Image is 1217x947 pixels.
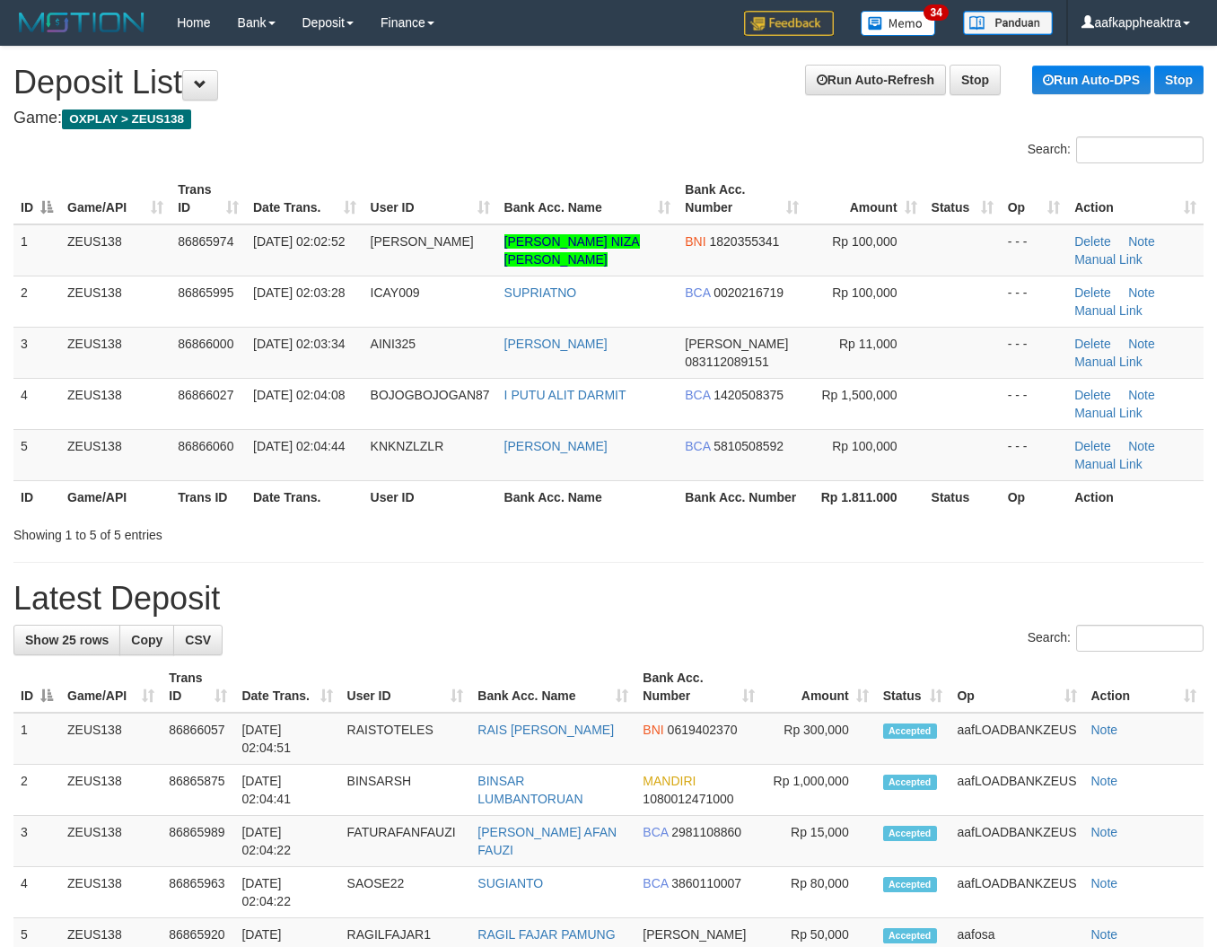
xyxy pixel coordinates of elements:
span: Accepted [883,928,937,943]
a: SUPRIATNO [504,285,577,300]
span: BCA [643,825,668,839]
a: RAGIL FAJAR PAMUNG [477,927,615,942]
span: ICAY009 [371,285,420,300]
a: Copy [119,625,174,655]
a: Note [1091,927,1118,942]
a: Manual Link [1074,252,1143,267]
a: Note [1128,388,1155,402]
th: Action: activate to sort column ascending [1084,662,1204,713]
td: Rp 15,000 [762,816,875,867]
a: Manual Link [1074,457,1143,471]
td: [DATE] 02:04:51 [234,713,339,765]
td: 86865989 [162,816,234,867]
a: Note [1128,337,1155,351]
td: 5 [13,429,60,480]
td: Rp 80,000 [762,867,875,918]
span: Copy 5810508592 to clipboard [714,439,784,453]
td: aafLOADBANKZEUS [950,713,1083,765]
td: 2 [13,765,60,816]
a: Note [1091,876,1118,890]
th: Game/API: activate to sort column ascending [60,173,171,224]
span: 86866000 [178,337,233,351]
span: Copy 0020216719 to clipboard [714,285,784,300]
th: Bank Acc. Name: activate to sort column ascending [470,662,635,713]
th: Trans ID: activate to sort column ascending [171,173,246,224]
span: [PERSON_NAME] [685,337,788,351]
a: Note [1128,439,1155,453]
td: - - - [1001,429,1068,480]
th: Date Trans. [246,480,363,513]
span: Rp 11,000 [839,337,897,351]
th: Bank Acc. Number: activate to sort column ascending [635,662,762,713]
a: Note [1128,285,1155,300]
td: 2 [13,276,60,327]
span: BNI [685,234,705,249]
span: Copy 1420508375 to clipboard [714,388,784,402]
a: Delete [1074,234,1110,249]
span: Accepted [883,826,937,841]
th: ID: activate to sort column descending [13,173,60,224]
td: 4 [13,378,60,429]
th: Bank Acc. Name [497,480,679,513]
span: Show 25 rows [25,633,109,647]
span: BOJOGBOJOGAN87 [371,388,490,402]
img: Feedback.jpg [744,11,834,36]
span: [DATE] 02:04:08 [253,388,345,402]
span: OXPLAY > ZEUS138 [62,110,191,129]
th: Op: activate to sort column ascending [950,662,1083,713]
th: Game/API: activate to sort column ascending [60,662,162,713]
a: Stop [1154,66,1204,94]
td: ZEUS138 [60,765,162,816]
a: BINSAR LUMBANTORUAN [477,774,582,806]
td: 3 [13,816,60,867]
td: 86866057 [162,713,234,765]
input: Search: [1076,136,1204,163]
th: Bank Acc. Number: activate to sort column ascending [678,173,806,224]
span: [PERSON_NAME] [643,927,746,942]
td: aafLOADBANKZEUS [950,867,1083,918]
th: Action: activate to sort column ascending [1067,173,1204,224]
a: [PERSON_NAME] [504,439,608,453]
a: Note [1128,234,1155,249]
td: ZEUS138 [60,867,162,918]
span: Accepted [883,723,937,739]
span: Accepted [883,877,937,892]
span: Copy [131,633,162,647]
a: Manual Link [1074,355,1143,369]
span: Rp 100,000 [832,439,897,453]
h1: Latest Deposit [13,581,1204,617]
td: - - - [1001,378,1068,429]
a: Delete [1074,388,1110,402]
td: ZEUS138 [60,816,162,867]
a: [PERSON_NAME] AFAN FAUZI [477,825,617,857]
td: Rp 300,000 [762,713,875,765]
span: 34 [924,4,948,21]
div: Showing 1 to 5 of 5 entries [13,519,494,544]
td: ZEUS138 [60,713,162,765]
th: Status [924,480,1001,513]
a: [PERSON_NAME] [504,337,608,351]
span: BCA [643,876,668,890]
span: BNI [643,723,663,737]
a: SUGIANTO [477,876,543,890]
span: Copy 2981108860 to clipboard [671,825,741,839]
span: Copy 3860110007 to clipboard [671,876,741,890]
td: 3 [13,327,60,378]
th: ID [13,480,60,513]
th: User ID: activate to sort column ascending [340,662,471,713]
td: 86865875 [162,765,234,816]
img: MOTION_logo.png [13,9,150,36]
th: Trans ID [171,480,246,513]
span: CSV [185,633,211,647]
th: Trans ID: activate to sort column ascending [162,662,234,713]
th: Action [1067,480,1204,513]
a: Note [1091,774,1118,788]
td: ZEUS138 [60,327,171,378]
td: 1 [13,713,60,765]
th: Rp 1.811.000 [806,480,924,513]
th: Amount: activate to sort column ascending [806,173,924,224]
span: BCA [685,285,710,300]
a: Manual Link [1074,406,1143,420]
th: Amount: activate to sort column ascending [762,662,875,713]
span: Copy 1820355341 to clipboard [710,234,780,249]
